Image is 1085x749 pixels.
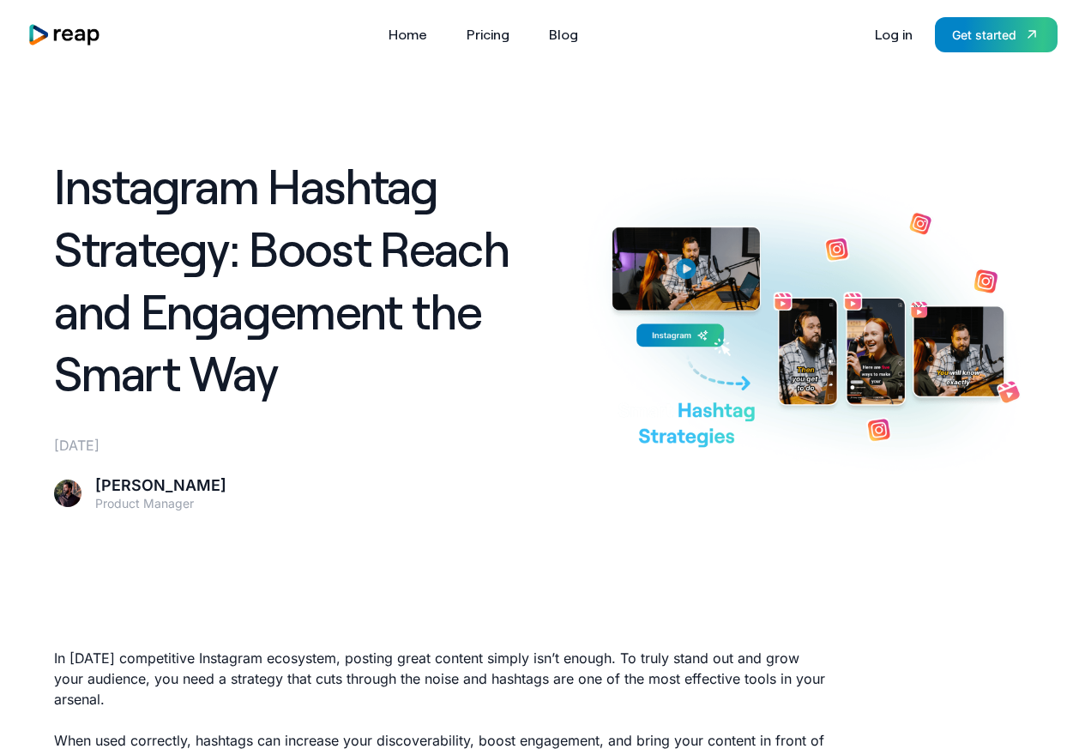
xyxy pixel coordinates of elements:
[54,154,552,404] h1: Instagram Hashtag Strategy: Boost Reach and Engagement the Smart Way
[95,496,226,511] div: Product Manager
[27,23,101,46] img: reap logo
[572,175,1031,474] img: AI Video Clipping and Respurposing
[952,26,1016,44] div: Get started
[380,21,436,48] a: Home
[54,648,829,710] p: In [DATE] competitive Instagram ecosystem, posting great content simply isn’t enough. To truly st...
[458,21,518,48] a: Pricing
[540,21,587,48] a: Blog
[95,476,226,496] div: [PERSON_NAME]
[27,23,101,46] a: home
[935,17,1058,52] a: Get started
[54,435,552,456] div: [DATE]
[866,21,921,48] a: Log in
